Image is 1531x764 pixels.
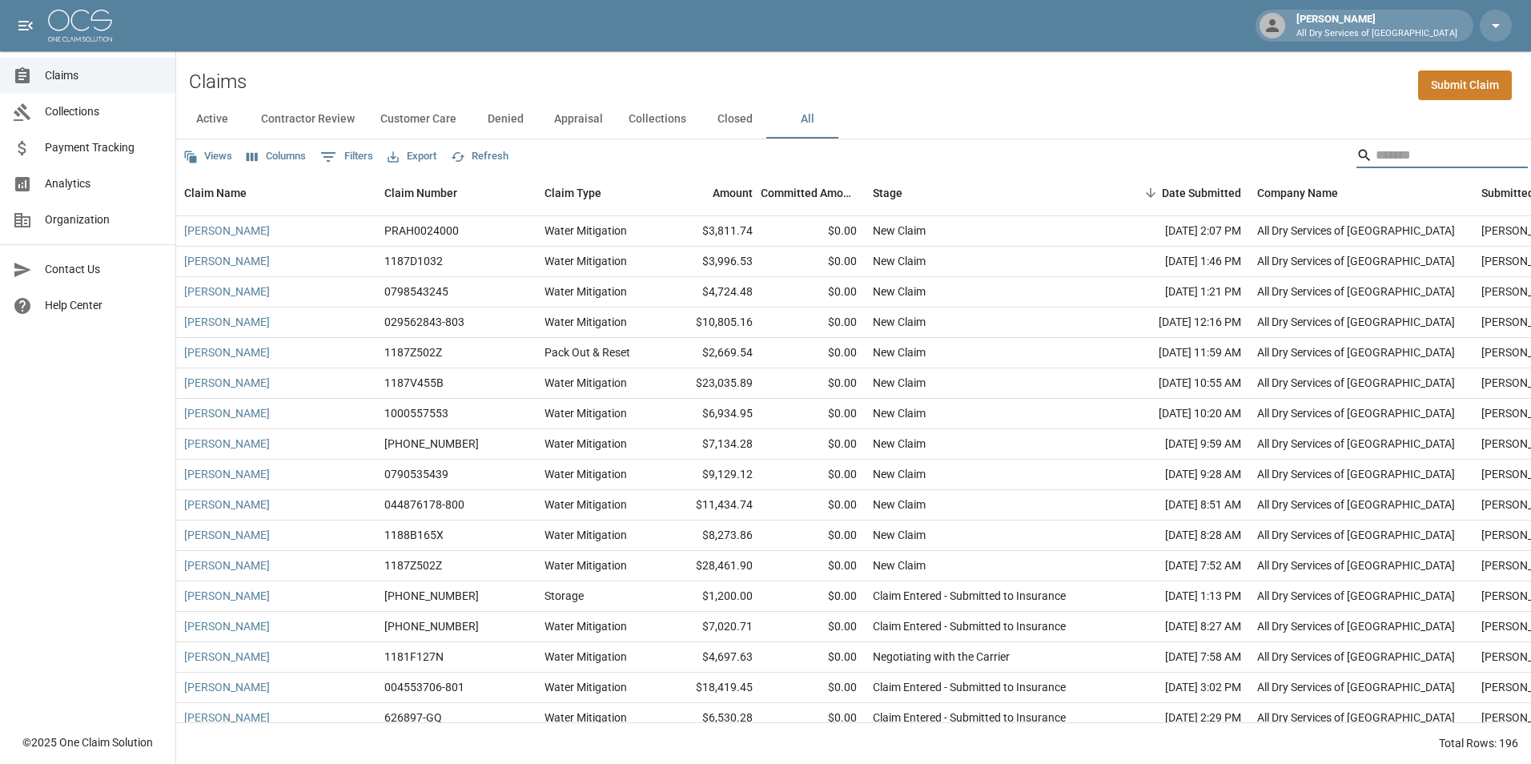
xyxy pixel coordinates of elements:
[544,375,627,391] div: Water Mitigation
[384,557,442,573] div: 1187Z502Z
[1105,521,1249,551] div: [DATE] 8:28 AM
[1139,182,1162,204] button: Sort
[1257,171,1338,215] div: Company Name
[176,100,1531,139] div: dynamic tabs
[189,70,247,94] h2: Claims
[873,588,1066,604] div: Claim Entered - Submitted to Insurance
[873,679,1066,695] div: Claim Entered - Submitted to Insurance
[48,10,112,42] img: ocs-logo-white-transparent.png
[657,399,761,429] div: $6,934.95
[384,497,464,513] div: 044876178-800
[1105,399,1249,429] div: [DATE] 10:20 AM
[771,100,843,139] button: All
[184,710,270,726] a: [PERSON_NAME]
[1257,283,1455,300] div: All Dry Services of Atlanta
[184,314,270,330] a: [PERSON_NAME]
[1290,11,1464,40] div: [PERSON_NAME]
[384,436,479,452] div: 01-009-130023
[184,375,270,391] a: [PERSON_NAME]
[384,405,448,421] div: 1000557553
[45,261,163,278] span: Contact Us
[873,405,926,421] div: New Claim
[873,253,926,269] div: New Claim
[1257,679,1455,695] div: All Dry Services of Atlanta
[45,139,163,156] span: Payment Tracking
[384,466,448,482] div: 0790535439
[179,144,236,169] button: Views
[384,527,444,543] div: 1188B165X
[45,67,163,84] span: Claims
[544,649,627,665] div: Water Mitigation
[1162,171,1241,215] div: Date Submitted
[248,100,368,139] button: Contractor Review
[384,588,479,604] div: 01-009-082927
[1296,27,1457,41] p: All Dry Services of [GEOGRAPHIC_DATA]
[873,375,926,391] div: New Claim
[1257,618,1455,634] div: All Dry Services of Atlanta
[657,429,761,460] div: $7,134.28
[544,344,630,360] div: Pack Out & Reset
[761,171,857,215] div: Committed Amount
[1257,436,1455,452] div: All Dry Services of Atlanta
[384,618,479,634] div: 01-009-121288
[761,247,865,277] div: $0.00
[713,171,753,215] div: Amount
[184,253,270,269] a: [PERSON_NAME]
[873,527,926,543] div: New Claim
[368,100,469,139] button: Customer Care
[657,368,761,399] div: $23,035.89
[384,253,443,269] div: 1187D1032
[657,338,761,368] div: $2,669.54
[544,710,627,726] div: Water Mitigation
[184,223,270,239] a: [PERSON_NAME]
[1257,649,1455,665] div: All Dry Services of Atlanta
[184,405,270,421] a: [PERSON_NAME]
[657,521,761,551] div: $8,273.86
[873,436,926,452] div: New Claim
[384,375,444,391] div: 1187V455B
[45,175,163,192] span: Analytics
[376,171,536,215] div: Claim Number
[184,588,270,604] a: [PERSON_NAME]
[184,618,270,634] a: [PERSON_NAME]
[544,223,627,239] div: Water Mitigation
[544,436,627,452] div: Water Mitigation
[1257,710,1455,726] div: All Dry Services of Atlanta
[1105,490,1249,521] div: [DATE] 8:51 AM
[184,649,270,665] a: [PERSON_NAME]
[1105,171,1249,215] div: Date Submitted
[657,642,761,673] div: $4,697.63
[1257,253,1455,269] div: All Dry Services of Atlanta
[384,314,464,330] div: 029562843-803
[536,171,657,215] div: Claim Type
[384,344,442,360] div: 1187Z502Z
[1105,612,1249,642] div: [DATE] 8:27 AM
[544,527,627,543] div: Water Mitigation
[657,308,761,338] div: $10,805.16
[873,497,926,513] div: New Claim
[1105,551,1249,581] div: [DATE] 7:52 AM
[10,10,42,42] button: open drawer
[761,216,865,247] div: $0.00
[184,679,270,695] a: [PERSON_NAME]
[1356,143,1528,171] div: Search
[1257,497,1455,513] div: All Dry Services of Atlanta
[761,642,865,673] div: $0.00
[541,100,616,139] button: Appraisal
[657,216,761,247] div: $3,811.74
[384,710,442,726] div: 626897-GQ
[873,557,926,573] div: New Claim
[1249,171,1473,215] div: Company Name
[184,436,270,452] a: [PERSON_NAME]
[873,223,926,239] div: New Claim
[1257,375,1455,391] div: All Dry Services of Atlanta
[1105,703,1249,734] div: [DATE] 2:29 PM
[657,612,761,642] div: $7,020.71
[544,314,627,330] div: Water Mitigation
[544,253,627,269] div: Water Mitigation
[176,100,248,139] button: Active
[873,314,926,330] div: New Claim
[384,679,464,695] div: 004553706-801
[243,144,310,169] button: Select columns
[761,338,865,368] div: $0.00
